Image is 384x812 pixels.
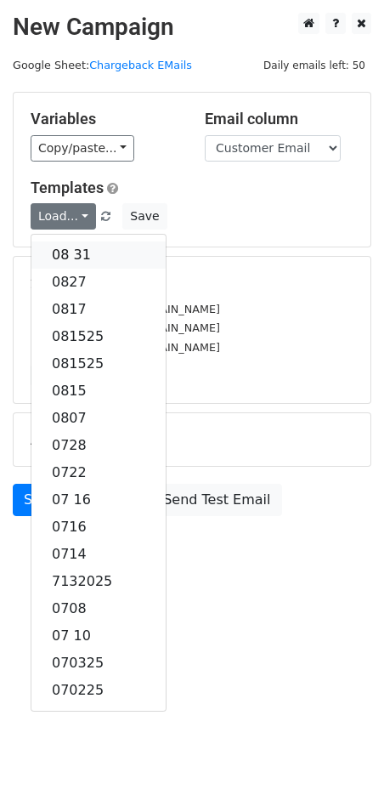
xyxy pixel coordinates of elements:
[13,13,371,42] h2: New Campaign
[31,110,179,128] h5: Variables
[122,203,167,230] button: Save
[13,484,69,516] a: Send
[31,405,166,432] a: 0807
[31,432,166,459] a: 0728
[31,203,96,230] a: Load...
[31,677,166,704] a: 070225
[31,135,134,162] a: Copy/paste...
[257,59,371,71] a: Daily emails left: 50
[31,595,166,622] a: 0708
[31,486,166,514] a: 07 16
[31,541,166,568] a: 0714
[31,459,166,486] a: 0722
[31,378,166,405] a: 0815
[89,59,192,71] a: Chargeback EMails
[31,269,166,296] a: 0827
[299,730,384,812] iframe: Chat Widget
[152,484,281,516] a: Send Test Email
[31,341,220,354] small: [EMAIL_ADDRESS][DOMAIN_NAME]
[31,323,166,350] a: 081525
[31,241,166,269] a: 08 31
[31,568,166,595] a: 7132025
[31,296,166,323] a: 0817
[31,650,166,677] a: 070325
[31,622,166,650] a: 07 10
[31,350,166,378] a: 081525
[31,303,220,315] small: [EMAIL_ADDRESS][DOMAIN_NAME]
[257,56,371,75] span: Daily emails left: 50
[13,59,192,71] small: Google Sheet:
[205,110,353,128] h5: Email column
[31,514,166,541] a: 0716
[31,430,353,449] h5: Advanced
[31,274,353,292] h5: 29 Recipients
[31,321,220,334] small: [EMAIL_ADDRESS][DOMAIN_NAME]
[31,179,104,196] a: Templates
